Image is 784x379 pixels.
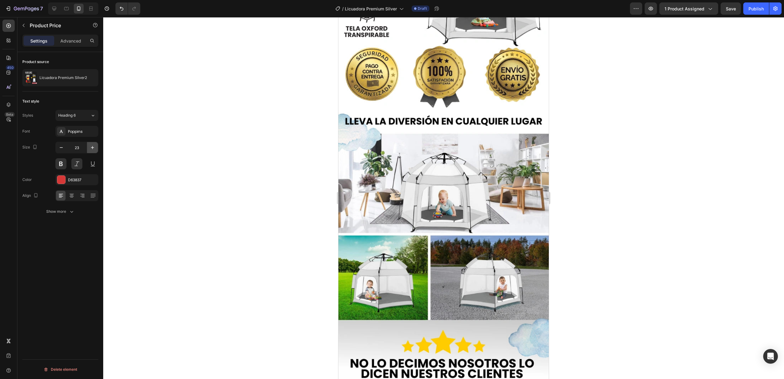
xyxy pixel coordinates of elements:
div: Font [22,129,30,134]
span: Draft [418,6,427,11]
div: Poppins [68,129,97,134]
span: Heading 6 [58,113,76,118]
button: Show more [22,206,98,217]
span: Licuadora Premium Silver [345,6,397,12]
div: Product source [22,59,49,65]
div: Beta [5,112,15,117]
div: Delete element [43,366,77,373]
div: 450 [6,65,15,70]
button: 7 [2,2,46,15]
div: Size [22,143,39,152]
span: 1 product assigned [665,6,704,12]
p: Product Price [30,22,82,29]
div: Open Intercom Messenger [763,349,778,364]
div: Publish [748,6,764,12]
button: Save [721,2,741,15]
div: Show more [46,208,75,215]
span: / [342,6,344,12]
button: Heading 6 [55,110,98,121]
div: Styles [22,113,33,118]
button: Delete element [22,365,98,374]
iframe: Design area [338,17,549,379]
p: Advanced [60,38,81,44]
button: 1 product assigned [659,2,718,15]
button: Publish [743,2,769,15]
p: Settings [30,38,47,44]
p: Licuadora Premium Silver2 [40,76,87,80]
img: product feature img [25,72,37,84]
div: Undo/Redo [115,2,140,15]
span: Save [726,6,736,11]
div: Color [22,177,32,182]
div: Text style [22,99,39,104]
p: 7 [40,5,43,12]
div: D63837 [68,177,97,183]
div: Align [22,192,40,200]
